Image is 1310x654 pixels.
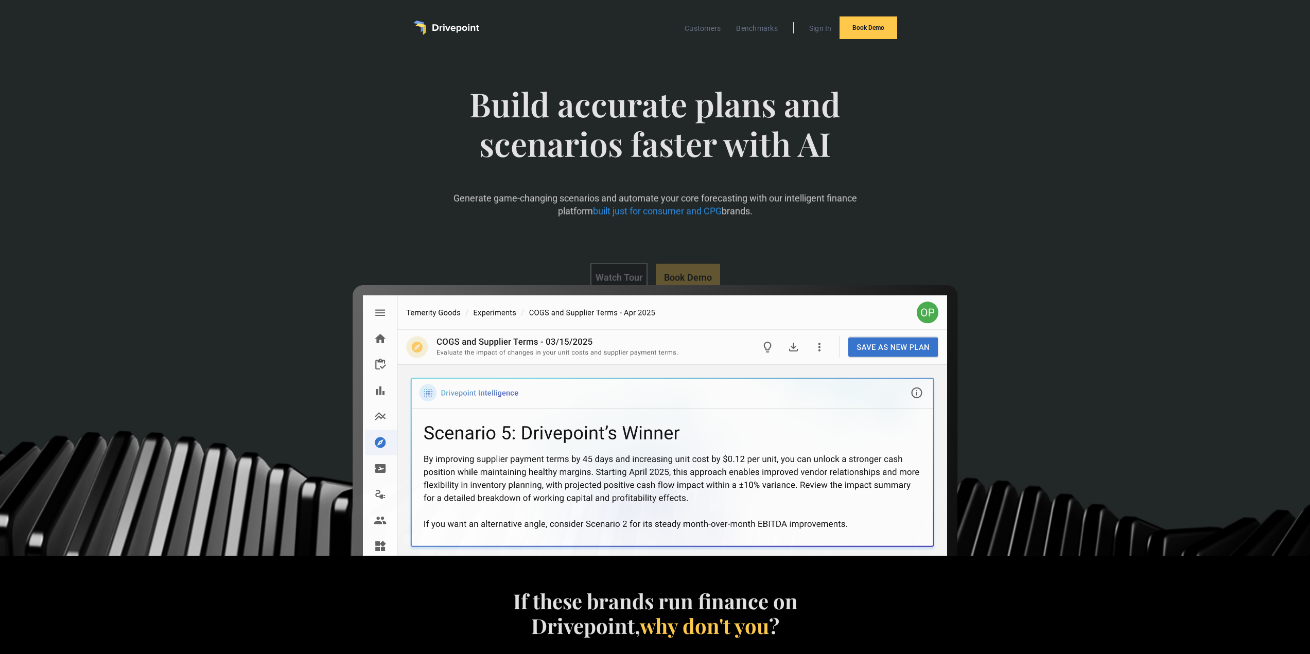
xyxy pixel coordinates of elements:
a: Book Demo [655,264,720,291]
span: Build accurate plans and scenarios faster with AI [427,84,883,184]
a: Book Demo [840,16,897,39]
a: Customers [679,22,726,35]
a: home [413,21,479,35]
p: Generate game-changing scenarios and automate your core forecasting with our intelligent finance ... [427,191,883,217]
span: why don't you [640,612,769,639]
a: Sign In [804,22,837,35]
span: built just for consumer and CPG [592,205,721,216]
a: Benchmarks [731,22,783,35]
h4: If these brands run finance on Drivepoint, ? [508,589,803,638]
a: Watch Tour [590,263,647,292]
